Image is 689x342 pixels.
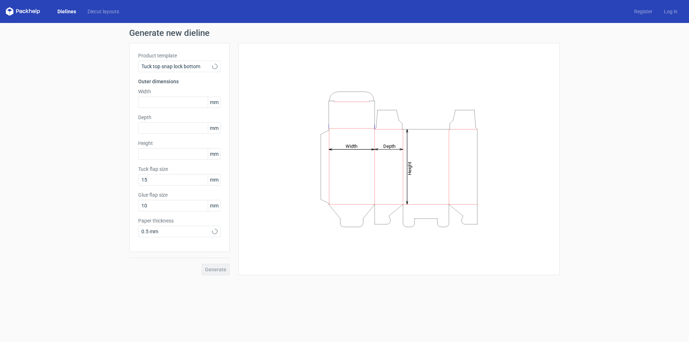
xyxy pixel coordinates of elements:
span: mm [208,200,220,211]
span: mm [208,149,220,159]
label: Height [138,140,221,147]
span: mm [208,97,220,108]
h3: Outer dimensions [138,78,221,85]
label: Product template [138,52,221,59]
a: Register [628,8,658,15]
a: Diecut layouts [82,8,125,15]
tspan: Width [346,143,357,149]
a: Log in [658,8,683,15]
h1: Generate new dieline [129,29,560,37]
span: 0.5 mm [141,228,212,235]
label: Depth [138,114,221,121]
label: Paper thickness [138,217,221,224]
a: Dielines [52,8,82,15]
tspan: Depth [383,143,395,149]
label: Width [138,88,221,95]
label: Glue flap size [138,191,221,198]
span: Tuck top snap lock bottom [141,63,212,70]
span: mm [208,174,220,185]
tspan: Height [407,161,412,175]
span: mm [208,123,220,133]
label: Tuck flap size [138,165,221,173]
